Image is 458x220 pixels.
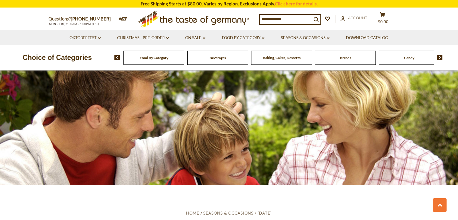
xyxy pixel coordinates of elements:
[140,55,168,60] a: Food By Category
[281,35,329,41] a: Seasons & Occasions
[378,19,388,24] span: $0.00
[48,22,100,26] span: MON - FRI, 9:00AM - 5:00PM (EST)
[117,35,169,41] a: Christmas - PRE-ORDER
[341,15,367,21] a: Account
[404,55,414,60] a: Candy
[71,16,111,21] a: [PHONE_NUMBER]
[114,55,120,60] img: previous arrow
[437,55,443,60] img: next arrow
[210,55,226,60] a: Beverages
[275,1,318,6] a: Click here for details.
[257,211,272,215] a: [DATE]
[346,35,388,41] a: Download Catalog
[185,35,205,41] a: On Sale
[340,55,351,60] a: Breads
[70,35,101,41] a: Oktoberfest
[263,55,301,60] a: Baking, Cakes, Desserts
[348,15,367,20] span: Account
[186,211,199,215] a: Home
[203,211,254,215] a: Seasons & Occasions
[222,35,264,41] a: Food By Category
[48,15,115,23] p: Questions?
[374,12,392,27] button: $0.00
